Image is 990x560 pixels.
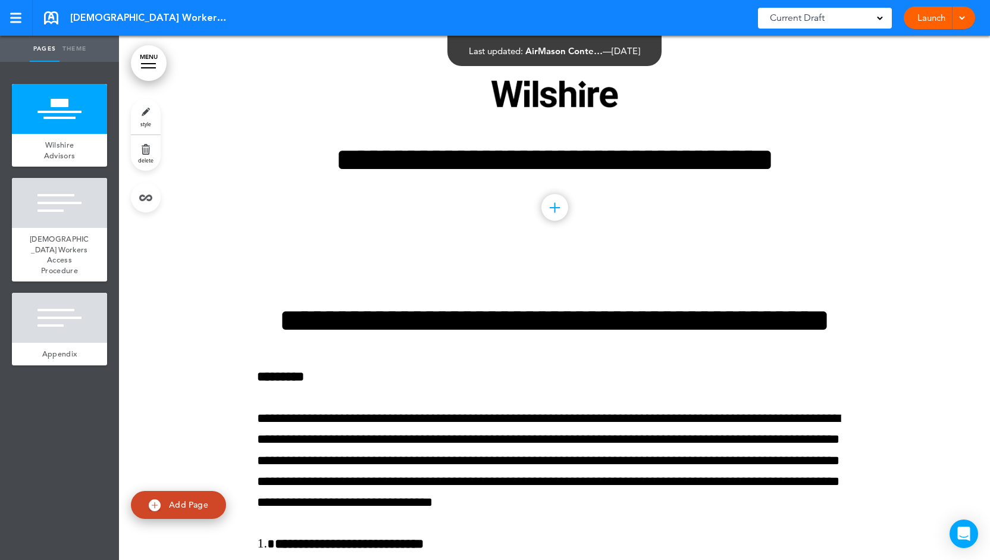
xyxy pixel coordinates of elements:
[140,120,151,127] span: style
[469,45,523,57] span: Last updated:
[12,134,107,167] a: Wilshire Advisors
[131,135,161,171] a: delete
[491,80,618,108] img: 1756882729892-1.png
[131,99,161,134] a: style
[169,499,208,510] span: Add Page
[950,520,978,548] div: Open Intercom Messenger
[30,234,89,276] span: [DEMOGRAPHIC_DATA] Workers Access Procedure
[30,36,59,62] a: Pages
[131,491,226,519] a: Add Page
[70,11,231,24] span: [DEMOGRAPHIC_DATA] Workers Access Procedure
[59,36,89,62] a: Theme
[149,499,161,511] img: add.svg
[525,45,603,57] span: AirMason Conte…
[42,349,77,359] span: Appendix
[469,46,640,55] div: —
[12,343,107,365] a: Appendix
[770,10,825,26] span: Current Draft
[138,157,153,164] span: delete
[612,45,640,57] span: [DATE]
[131,45,167,81] a: MENU
[12,228,107,281] a: [DEMOGRAPHIC_DATA] Workers Access Procedure
[913,7,950,29] a: Launch
[44,140,75,161] span: Wilshire Advisors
